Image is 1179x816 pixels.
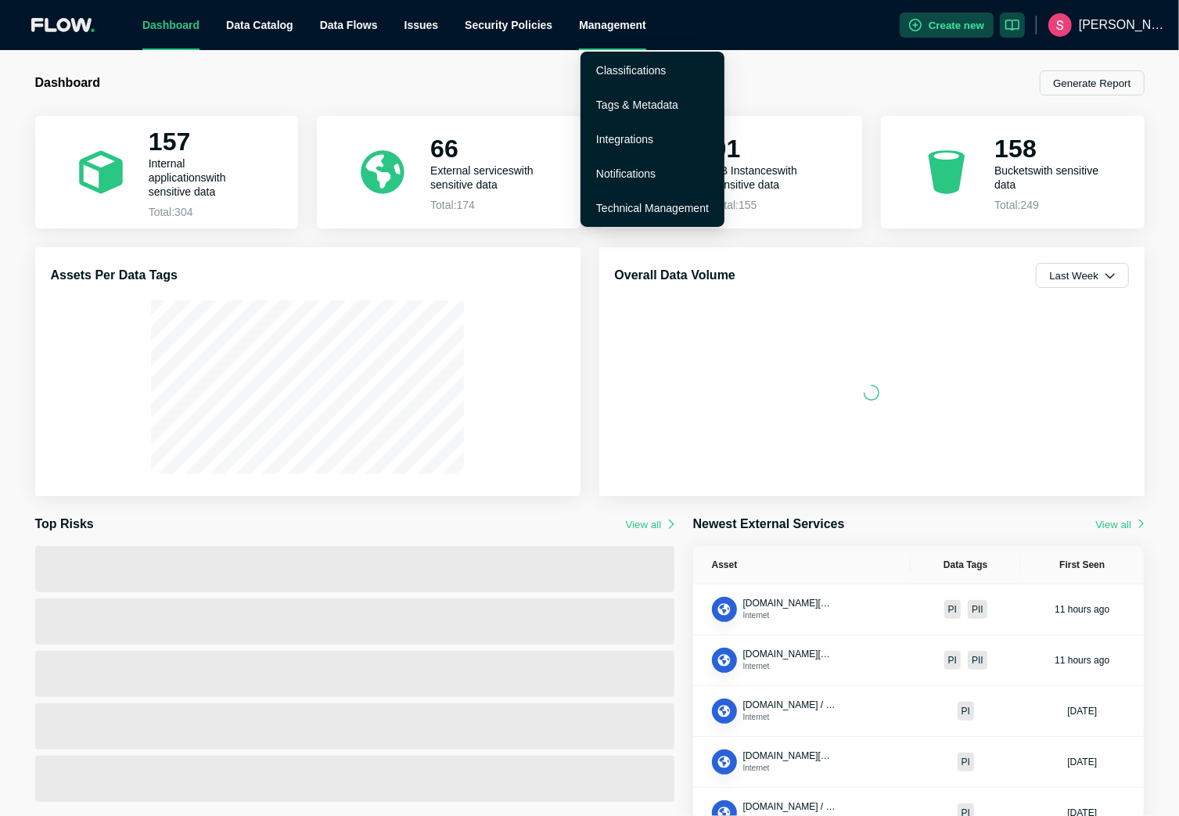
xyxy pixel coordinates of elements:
[743,801,1051,812] span: [DOMAIN_NAME] / GET /wp-content/plugins/ajax-random-post/readme.txt
[712,749,837,775] div: ApiEndpoint[DOMAIN_NAME][DATE] / GET /plugin/build-metrics/getBuildStatsInternet
[743,648,837,660] button: [DOMAIN_NAME][DATE] / GET /db/robomongo.json
[35,75,590,91] h1: Dashboard
[149,207,261,218] p: Total: 304
[712,699,837,724] div: ApiEndpoint[DOMAIN_NAME] / GET /onlinePreviewInternet
[900,13,994,38] button: Create new
[1020,546,1144,584] th: First Seen
[743,800,837,813] button: [DOMAIN_NAME] / GET /wp-content/plugins/ajax-random-post/readme.txt
[35,515,94,534] h3: Top Risks
[958,753,974,771] div: PI
[430,134,543,164] h2: 66
[596,202,709,214] a: Technical Management
[743,699,909,710] span: [DOMAIN_NAME] / GET /onlinePreview
[1036,263,1128,288] button: Last Week
[743,749,837,762] button: [DOMAIN_NAME][DATE] / GET /plugin/build-metrics/getBuildStats
[968,600,987,619] div: PII
[465,19,552,31] a: Security Policies
[712,648,737,673] button: ApiEndpoint
[51,266,178,285] h3: Assets Per Data Tags
[430,164,543,192] p: External services with sensitive data
[615,266,735,285] h3: Overall Data Volume
[881,116,1145,228] a: 158Bucketswith sensitive dataTotal:249
[626,519,674,530] button: View all
[713,134,825,164] h2: 91
[944,651,961,670] div: PI
[1067,705,1097,717] div: [DATE]
[226,19,293,31] a: Data Catalog
[1095,519,1144,530] button: View all
[713,164,825,192] p: DB Instances with sensitive data
[599,116,863,228] a: 91DB Instanceswith sensitive dataTotal:155
[1055,603,1109,616] div: 11 hours ago
[743,699,837,711] button: [DOMAIN_NAME] / GET /onlinePreview
[712,597,737,622] button: ApiEndpoint
[317,116,581,228] a: 66External serviceswith sensitive dataTotal:174
[743,713,770,721] span: Internet
[713,200,825,211] p: Total: 155
[994,164,1107,192] p: Buckets with sensitive data
[743,750,1019,761] span: [DOMAIN_NAME][DATE] / GET /plugin/build-metrics/getBuildStats
[596,64,666,77] a: Classifications
[994,134,1107,164] h2: 158
[743,764,770,772] span: Internet
[1048,13,1072,37] img: ACg8ocJ9la7mZOLiPBa_o7I9MBThCC15abFzTkUmGbbaHOJlHvQ7oQ=s96-c
[320,19,378,31] span: Data Flows
[596,99,678,111] a: Tags & Metadata
[716,652,732,669] img: ApiEndpoint
[716,703,732,720] img: ApiEndpoint
[1067,756,1097,768] div: [DATE]
[743,611,770,620] span: Internet
[149,156,261,199] p: Internal applications with sensitive data
[596,167,656,180] a: Notifications
[716,602,732,618] img: ApiEndpoint
[743,662,770,670] span: Internet
[861,383,881,403] span: loading-3-quarters
[743,598,922,609] span: [DOMAIN_NAME][DATE] / GET /install.php
[968,651,987,670] div: PII
[743,649,961,660] span: [DOMAIN_NAME][DATE] / GET /db/robomongo.json
[944,600,961,619] div: PI
[743,597,837,609] button: [DOMAIN_NAME][DATE] / GET /install.php
[712,699,737,724] button: ApiEndpoint
[712,648,837,673] div: ApiEndpoint[DOMAIN_NAME][DATE] / GET /db/robomongo.jsonInternet
[994,200,1107,211] p: Total: 249
[716,754,732,771] img: ApiEndpoint
[142,19,199,31] a: Dashboard
[430,200,543,211] p: Total: 174
[35,116,299,228] a: 157Internal applicationswith sensitive dataTotal:304
[596,133,653,146] a: Integrations
[958,702,974,721] div: PI
[911,546,1020,584] th: Data Tags
[1040,70,1144,95] button: Generate Report
[693,546,911,584] th: Asset
[712,749,737,775] button: ApiEndpoint
[712,597,837,622] div: ApiEndpoint[DOMAIN_NAME][DATE] / GET /install.phpInternet
[149,127,261,156] h2: 157
[1055,654,1109,667] div: 11 hours ago
[693,515,845,534] h3: Newest External Services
